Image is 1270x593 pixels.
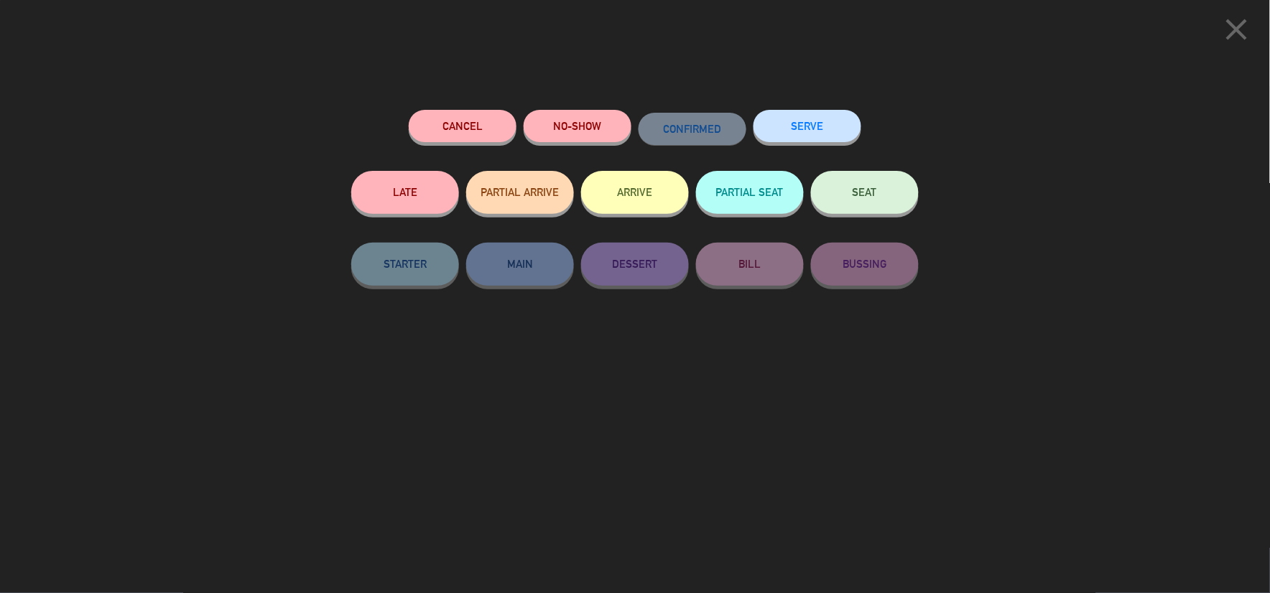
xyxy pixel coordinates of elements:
[466,171,574,214] button: PARTIAL ARRIVE
[581,243,689,286] button: DESSERT
[696,243,804,286] button: BILL
[466,243,574,286] button: MAIN
[481,186,560,198] span: PARTIAL ARRIVE
[581,171,689,214] button: ARRIVE
[409,110,516,142] button: Cancel
[853,186,877,198] span: SEAT
[351,171,459,214] button: LATE
[696,171,804,214] button: PARTIAL SEAT
[811,243,919,286] button: BUSSING
[1219,11,1255,47] i: close
[524,110,631,142] button: NO-SHOW
[754,110,861,142] button: SERVE
[639,113,746,145] button: CONFIRMED
[664,123,722,135] span: CONFIRMED
[1215,11,1259,53] button: close
[811,171,919,214] button: SEAT
[351,243,459,286] button: STARTER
